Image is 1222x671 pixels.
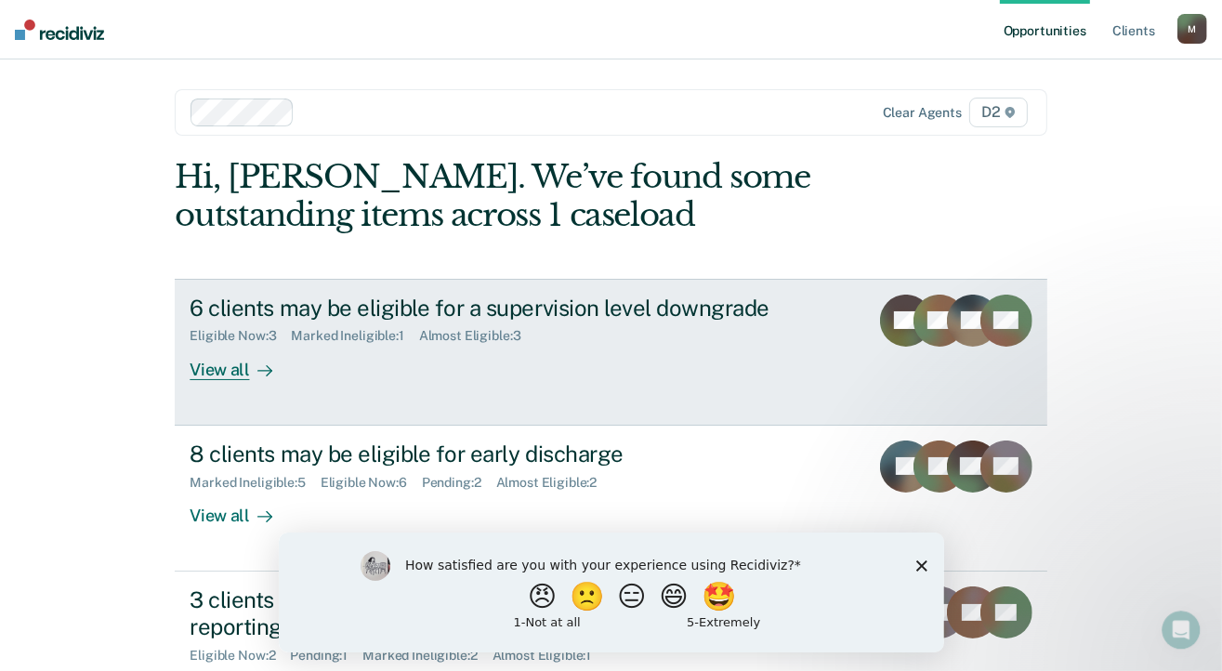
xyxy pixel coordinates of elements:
iframe: Survey by Kim from Recidiviz [279,533,944,652]
iframe: Intercom live chat [1159,608,1203,652]
div: 6 clients may be eligible for a supervision level downgrade [190,295,842,322]
button: M [1177,14,1207,44]
a: 8 clients may be eligible for early dischargeMarked Ineligible:5Eligible Now:6Pending:2Almost Eli... [175,426,1046,572]
span: D2 [969,98,1028,127]
div: 3 clients may be eligible for downgrade to a minimum telephone reporting [190,586,842,640]
div: Almost Eligible : 3 [419,328,536,344]
div: Pending : 1 [290,648,362,664]
div: Eligible Now : 2 [190,648,290,664]
div: 8 clients may be eligible for early discharge [190,441,842,467]
div: Marked Ineligible : 5 [190,475,320,491]
img: Recidiviz [15,20,104,40]
div: Marked Ineligible : 1 [291,328,418,344]
div: View all [190,490,294,526]
div: Eligible Now : 6 [321,475,422,491]
a: 6 clients may be eligible for a supervision level downgradeEligible Now:3Marked Ineligible:1Almos... [175,279,1046,426]
div: View all [190,344,294,380]
div: Almost Eligible : 2 [496,475,612,491]
div: Hi, [PERSON_NAME]. We’ve found some outstanding items across 1 caseload [175,158,873,234]
div: Marked Ineligible : 2 [362,648,492,664]
div: Almost Eligible : 1 [493,648,607,664]
div: Clear agents [883,105,962,121]
div: Pending : 2 [422,475,496,491]
div: Eligible Now : 3 [190,328,291,344]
